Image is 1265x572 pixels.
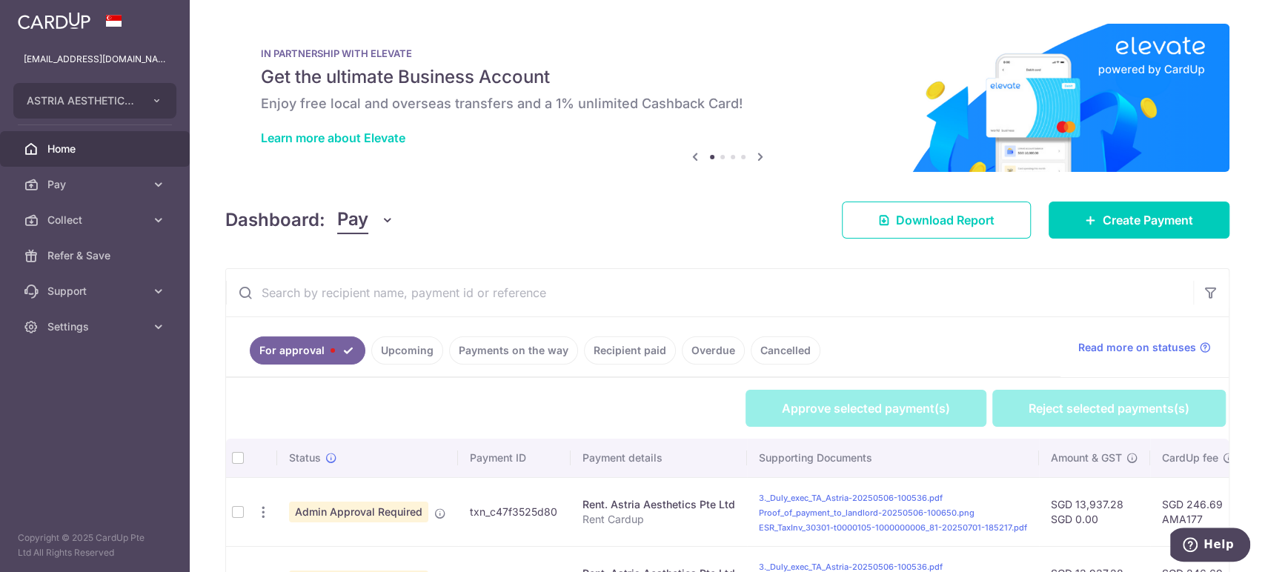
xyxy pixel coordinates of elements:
[1162,450,1218,465] span: CardUp fee
[47,213,145,227] span: Collect
[759,522,1027,533] a: ESR_TaxInv_30301-t0000105-1000000006_81-20250701-185217.pdf
[582,512,735,527] p: Rent Cardup
[571,439,747,477] th: Payment details
[1170,528,1250,565] iframe: Opens a widget where you can find more information
[47,142,145,156] span: Home
[582,497,735,512] div: Rent. Astria Aesthetics Pte Ltd
[24,52,166,67] p: [EMAIL_ADDRESS][DOMAIN_NAME]
[337,206,394,234] button: Pay
[261,130,405,145] a: Learn more about Elevate
[1078,340,1196,355] span: Read more on statuses
[226,269,1193,316] input: Search by recipient name, payment id or reference
[1150,477,1246,546] td: SGD 246.69 AMA177
[1103,211,1193,229] span: Create Payment
[13,83,176,119] button: ASTRIA AESTHETICS PTE. LTD.
[225,207,325,233] h4: Dashboard:
[337,206,368,234] span: Pay
[47,177,145,192] span: Pay
[371,336,443,365] a: Upcoming
[1078,340,1211,355] a: Read more on statuses
[759,508,975,518] a: Proof_of_payment_to_landlord-20250506-100650.png
[261,47,1194,59] p: IN PARTNERSHIP WITH ELEVATE
[47,284,145,299] span: Support
[289,502,428,522] span: Admin Approval Required
[759,493,943,503] a: 3._Duly_exec_TA_Astria-20250506-100536.pdf
[47,248,145,263] span: Refer & Save
[47,319,145,334] span: Settings
[751,336,820,365] a: Cancelled
[27,93,136,108] span: ASTRIA AESTHETICS PTE. LTD.
[18,12,90,30] img: CardUp
[896,211,995,229] span: Download Report
[584,336,676,365] a: Recipient paid
[682,336,745,365] a: Overdue
[458,477,571,546] td: txn_c47f3525d80
[759,562,943,572] a: 3._Duly_exec_TA_Astria-20250506-100536.pdf
[1049,202,1229,239] a: Create Payment
[289,450,321,465] span: Status
[1039,477,1150,546] td: SGD 13,937.28 SGD 0.00
[842,202,1031,239] a: Download Report
[449,336,578,365] a: Payments on the way
[458,439,571,477] th: Payment ID
[1051,450,1122,465] span: Amount & GST
[225,24,1229,172] img: Renovation banner
[747,439,1039,477] th: Supporting Documents
[261,65,1194,89] h5: Get the ultimate Business Account
[250,336,365,365] a: For approval
[261,95,1194,113] h6: Enjoy free local and overseas transfers and a 1% unlimited Cashback Card!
